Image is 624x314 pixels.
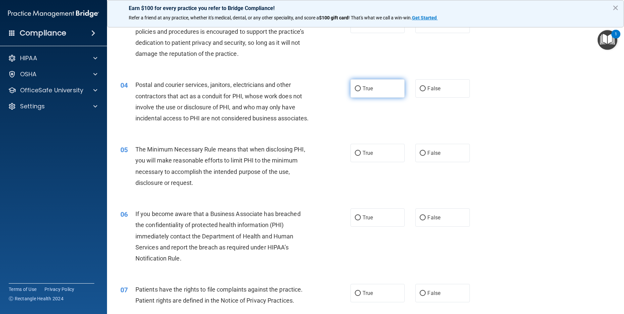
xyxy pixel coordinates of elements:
[20,86,83,94] p: OfficeSafe University
[420,291,426,296] input: False
[8,86,97,94] a: OfficeSafe University
[20,28,66,38] h4: Compliance
[120,146,128,154] span: 05
[427,214,440,221] span: False
[20,70,37,78] p: OSHA
[420,151,426,156] input: False
[591,268,616,293] iframe: Drift Widget Chat Controller
[120,286,128,294] span: 07
[615,34,617,43] div: 1
[362,85,373,92] span: True
[362,150,373,156] span: True
[9,295,64,302] span: Ⓒ Rectangle Health 2024
[355,291,361,296] input: True
[8,70,97,78] a: OSHA
[355,151,361,156] input: True
[612,2,619,13] button: Close
[362,290,373,296] span: True
[8,7,99,20] img: PMB logo
[120,210,128,218] span: 06
[9,286,36,293] a: Terms of Use
[135,146,305,186] span: The Minimum Necessary Rule means that when disclosing PHI, you will make reasonable efforts to li...
[362,214,373,221] span: True
[129,5,602,11] p: Earn $100 for every practice you refer to Bridge Compliance!
[598,30,617,50] button: Open Resource Center, 1 new notification
[420,86,426,91] input: False
[348,15,412,20] span: ! That's what we call a win-win.
[135,210,301,262] span: If you become aware that a Business Associate has breached the confidentiality of protected healt...
[427,290,440,296] span: False
[412,15,437,20] strong: Get Started
[44,286,75,293] a: Privacy Policy
[120,81,128,89] span: 04
[20,102,45,110] p: Settings
[8,54,97,62] a: HIPAA
[427,85,440,92] span: False
[420,215,426,220] input: False
[129,15,319,20] span: Refer a friend at any practice, whether it's medical, dental, or any other speciality, and score a
[135,81,309,122] span: Postal and courier services, janitors, electricians and other contractors that act as a conduit f...
[20,54,37,62] p: HIPAA
[355,215,361,220] input: True
[412,15,438,20] a: Get Started
[319,15,348,20] strong: $100 gift card
[355,86,361,91] input: True
[8,102,97,110] a: Settings
[135,286,303,304] span: Patients have the rights to file complaints against the practice. Patient rights are defined in t...
[427,150,440,156] span: False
